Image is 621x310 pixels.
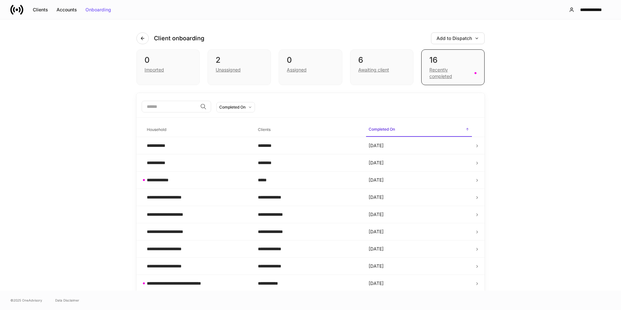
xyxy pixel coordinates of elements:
[363,240,475,258] td: [DATE]
[431,32,485,44] button: Add to Dispatch
[363,189,475,206] td: [DATE]
[363,154,475,172] td: [DATE]
[29,5,52,15] button: Clients
[208,49,271,85] div: 2Unassigned
[81,5,115,15] button: Onboarding
[55,298,79,303] a: Data Disclaimer
[85,7,111,12] div: Onboarding
[429,67,471,80] div: Recently completed
[363,223,475,240] td: [DATE]
[363,172,475,189] td: [DATE]
[421,49,485,85] div: 16Recently completed
[10,298,42,303] span: © 2025 OneAdvisory
[219,104,246,110] div: Completed On
[154,34,204,42] h4: Client onboarding
[369,126,395,132] h6: Completed On
[258,126,271,133] h6: Clients
[363,206,475,223] td: [DATE]
[216,102,255,112] button: Completed On
[287,67,307,73] div: Assigned
[287,55,334,65] div: 0
[52,5,81,15] button: Accounts
[363,275,475,292] td: [DATE]
[279,49,342,85] div: 0Assigned
[144,123,250,136] span: Household
[33,7,48,12] div: Clients
[358,55,405,65] div: 6
[136,49,200,85] div: 0Imported
[145,67,164,73] div: Imported
[255,123,361,136] span: Clients
[363,258,475,275] td: [DATE]
[216,67,241,73] div: Unassigned
[147,126,166,133] h6: Household
[363,137,475,154] td: [DATE]
[145,55,192,65] div: 0
[366,123,472,137] span: Completed On
[216,55,263,65] div: 2
[350,49,413,85] div: 6Awaiting client
[429,55,476,65] div: 16
[358,67,389,73] div: Awaiting client
[57,7,77,12] div: Accounts
[437,36,479,41] div: Add to Dispatch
